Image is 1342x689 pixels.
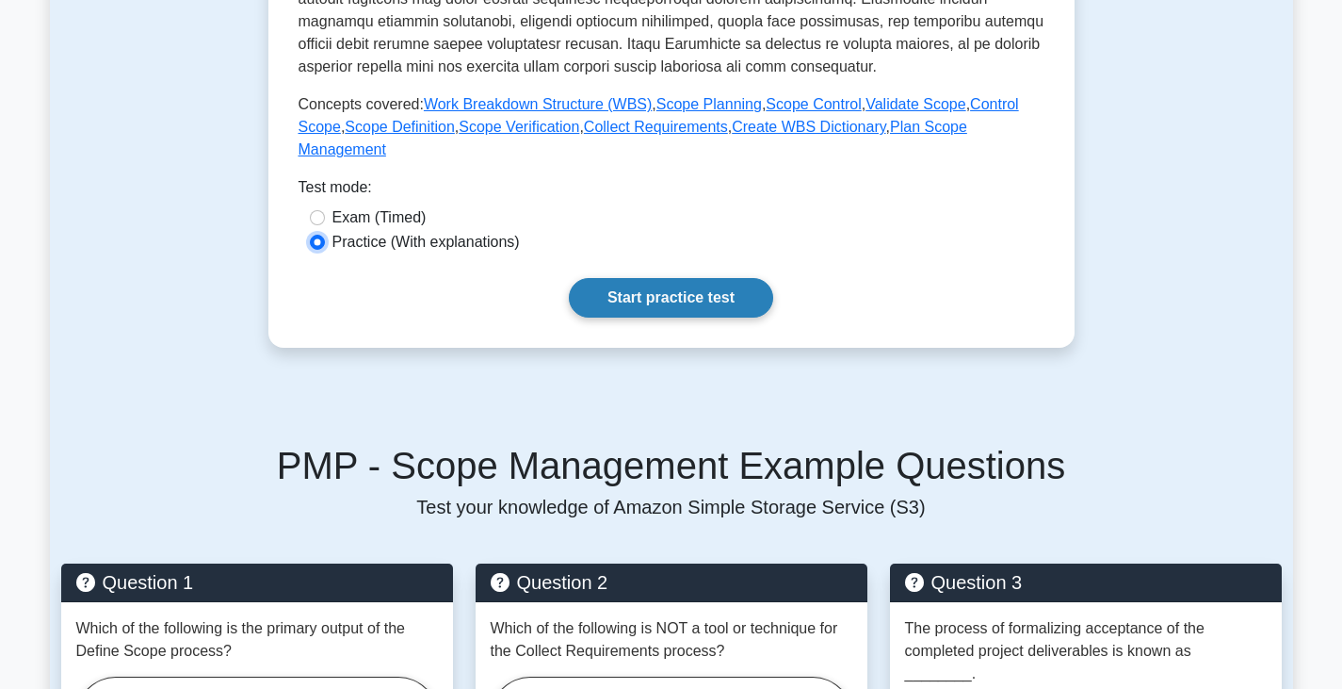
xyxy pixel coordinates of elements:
a: Validate Scope [865,96,965,112]
a: Work Breakdown Structure (WBS) [424,96,652,112]
p: Test your knowledge of Amazon Simple Storage Service (S3) [61,496,1282,518]
a: Scope Definition [345,119,455,135]
h5: Question 3 [905,571,1267,594]
p: Concepts covered: , , , , , , , , , [299,93,1044,161]
label: Exam (Timed) [332,206,427,229]
h5: Question 2 [491,571,852,594]
h5: PMP - Scope Management Example Questions [61,443,1282,488]
a: Collect Requirements [584,119,728,135]
p: The process of formalizing acceptance of the completed project deliverables is known as ________. [905,617,1267,685]
p: Which of the following is NOT a tool or technique for the Collect Requirements process? [491,617,852,663]
a: Scope Verification [459,119,579,135]
a: Scope Control [766,96,861,112]
h5: Question 1 [76,571,438,594]
div: Test mode: [299,176,1044,206]
p: Which of the following is the primary output of the Define Scope process? [76,617,438,663]
a: Create WBS Dictionary [732,119,885,135]
label: Practice (With explanations) [332,231,520,254]
a: Start practice test [569,278,773,318]
a: Scope Planning [656,96,762,112]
